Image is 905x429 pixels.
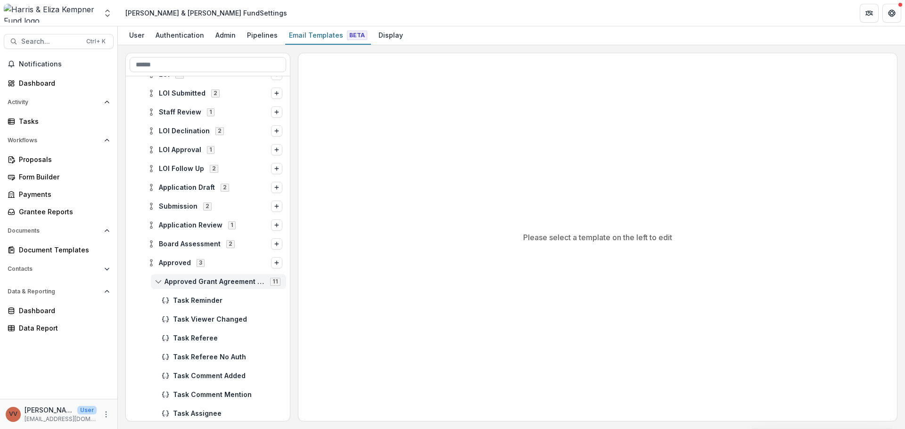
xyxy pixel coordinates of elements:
button: Options [271,163,282,174]
div: Dashboard [19,306,106,316]
a: Dashboard [4,303,114,318]
img: Harris & Eliza Kempner Fund logo [4,4,97,23]
p: User [77,406,97,414]
div: Form Builder [19,172,106,182]
div: Approved3Options [144,255,286,270]
button: Options [271,201,282,212]
span: Task Referee No Auth [173,353,282,361]
div: User [125,28,148,42]
div: Submission2Options [144,199,286,214]
button: Partners [860,4,879,23]
span: 2 [221,184,229,191]
div: [PERSON_NAME] & [PERSON_NAME] Fund Settings [125,8,287,18]
span: 2 [215,127,224,135]
span: 3 [197,259,205,267]
a: User [125,26,148,45]
span: Approved [159,259,191,267]
button: Options [271,182,282,193]
span: Application Review [159,221,222,229]
div: LOI Approval1Options [144,142,286,157]
span: Notifications [19,60,110,68]
p: Please select a template on the left to edit [523,232,672,243]
button: Open Documents [4,223,114,238]
span: Board Assessment [159,240,221,248]
div: Email Templates [285,28,371,42]
button: Options [271,257,282,268]
button: Options [271,219,282,231]
button: Options [271,238,282,250]
span: LOI Approval [159,146,201,154]
a: Document Templates [4,242,114,258]
a: Payments [4,186,114,202]
a: Tasks [4,113,114,129]
div: Dashboard [19,78,106,88]
div: Application Review1Options [144,218,286,233]
div: Task Assignee [158,406,286,421]
div: Tasks [19,116,106,126]
span: Task Referee [173,334,282,342]
a: Display [375,26,407,45]
span: Task Comment Added [173,372,282,380]
span: 11 [270,278,280,285]
button: Search... [4,34,114,49]
span: LOI Declination [159,127,210,135]
div: Task Reminder [158,293,286,308]
div: Authentication [152,28,208,42]
div: Approved Grant Agreement Template11 [151,274,286,289]
span: Data & Reporting [8,288,100,295]
div: Board Assessment2Options [144,236,286,251]
button: Open Workflows [4,133,114,148]
button: Options [271,106,282,118]
div: Vivian Victoria [9,411,17,417]
span: Task Reminder [173,297,282,305]
button: More [100,409,112,420]
a: Pipelines [243,26,281,45]
span: 2 [210,165,218,172]
button: Open Contacts [4,261,114,276]
p: [PERSON_NAME] [25,405,74,415]
div: Data Report [19,323,106,333]
div: LOI Submitted2Options [144,86,286,101]
a: Admin [212,26,239,45]
div: Task Referee No Auth [158,349,286,364]
span: 1 [207,108,214,116]
div: Task Viewer Changed [158,312,286,327]
div: Pipelines [243,28,281,42]
div: Document Templates [19,245,106,255]
span: Activity [8,99,100,105]
nav: breadcrumb [122,6,291,20]
div: Task Comment Mention [158,387,286,402]
span: Staff Review [159,108,201,116]
span: Approved Grant Agreement Template [165,278,264,286]
span: Workflows [8,137,100,144]
span: LOI Submitted [159,89,206,97]
div: Task Referee [158,331,286,346]
button: Options [271,88,282,99]
span: Beta [347,31,367,40]
span: 2 [203,202,212,210]
a: Authentication [152,26,208,45]
div: Grantee Reports [19,207,106,217]
span: Task Assignee [173,410,282,418]
a: Form Builder [4,169,114,185]
span: 1 [228,221,236,229]
span: Task Viewer Changed [173,316,282,324]
div: LOI Declination2Options [144,123,286,138]
button: Options [271,125,282,137]
span: Task Comment Mention [173,391,282,399]
span: Submission [159,202,197,210]
div: Application Draft2Options [144,180,286,195]
span: 2 [226,240,235,248]
div: Staff Review1Options [144,105,286,120]
button: Open Activity [4,95,114,110]
span: Documents [8,227,100,234]
a: Dashboard [4,75,114,91]
div: LOI Follow Up2Options [144,161,286,176]
span: Contacts [8,266,100,272]
div: Admin [212,28,239,42]
div: Proposals [19,154,106,164]
button: Open entity switcher [101,4,114,23]
span: Application Draft [159,184,215,192]
span: 2 [211,89,220,97]
span: Search... [21,38,81,46]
